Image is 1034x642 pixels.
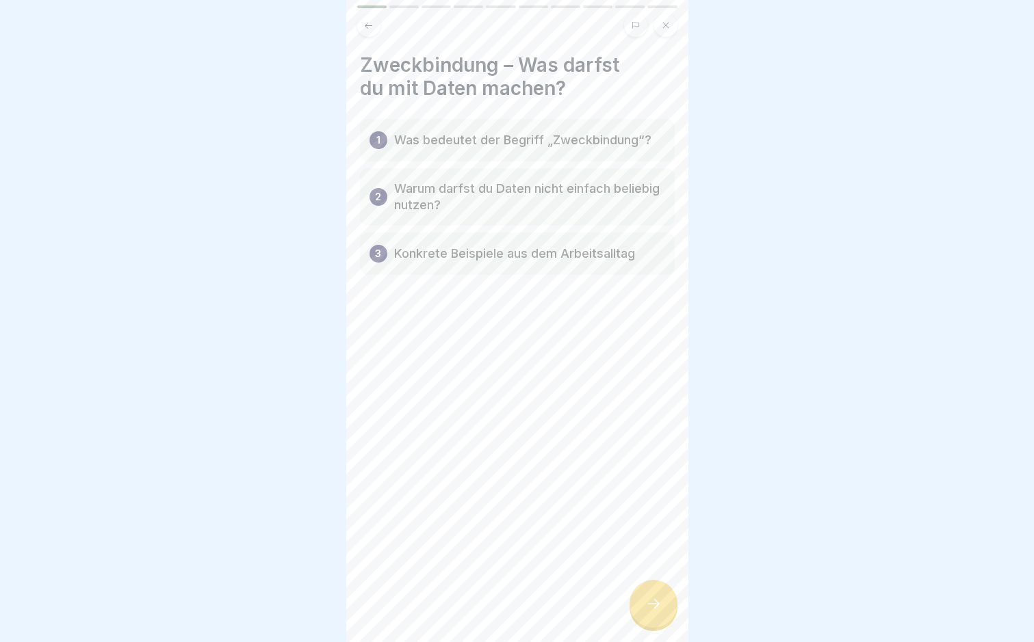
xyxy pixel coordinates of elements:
p: Warum darfst du Daten nicht einfach beliebig nutzen? [394,180,665,213]
p: 2 [375,189,381,205]
p: Was bedeutet der Begriff „Zweckbindung“? [394,132,651,148]
p: 1 [376,132,380,148]
p: Konkrete Beispiele aus dem Arbeitsalltag [394,245,635,262]
p: 3 [375,245,381,262]
h4: Zweckbindung – Was darfst du mit Daten machen? [360,53,675,100]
